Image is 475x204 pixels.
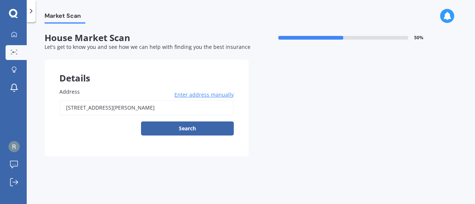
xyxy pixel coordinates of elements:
span: Let's get to know you and see how we can help with finding you the best insurance [45,43,250,50]
span: Enter address manually [174,91,234,98]
span: House Market Scan [45,33,249,43]
span: Address [59,88,80,95]
span: 50 % [414,35,423,40]
button: Search [141,121,234,136]
img: ACg8ocIS6ddH_r9bFpN1kT3IRupl4SK0dRk6QkLua5EDnQmbGSeaKg=s96-c [9,141,20,152]
span: Market Scan [45,12,85,22]
div: Details [45,60,249,82]
input: Enter address [59,100,234,116]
